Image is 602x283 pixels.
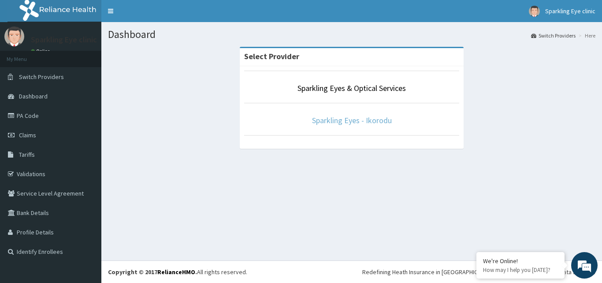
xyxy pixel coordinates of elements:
span: Sparkling Eye clinic [545,7,595,15]
p: How may I help you today? [483,266,558,274]
a: Sparkling Eyes - Ikorodu [312,115,392,125]
footer: All rights reserved. [101,260,602,283]
span: Dashboard [19,92,48,100]
a: Switch Providers [531,32,576,39]
a: Sparkling Eyes & Optical Services [297,83,406,93]
strong: Copyright © 2017 . [108,268,197,276]
h1: Dashboard [108,29,595,40]
span: Claims [19,131,36,139]
a: RelianceHMO [157,268,195,276]
span: Tariffs [19,151,35,158]
img: User Image [529,6,540,17]
p: Sparkling Eye clinic [31,36,97,44]
span: Switch Providers [19,73,64,81]
strong: Select Provider [244,51,299,61]
div: Redefining Heath Insurance in [GEOGRAPHIC_DATA] using Telemedicine and Data Science! [362,268,595,276]
li: Here [576,32,595,39]
img: User Image [4,26,24,46]
a: Online [31,48,52,54]
div: We're Online! [483,257,558,265]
